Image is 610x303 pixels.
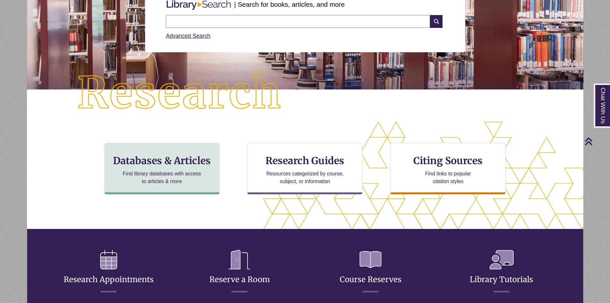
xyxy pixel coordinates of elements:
a: Citing Sources Find links to popular citation styles [390,143,506,194]
img: Research [54,50,305,137]
a: Advanced Search [166,33,210,39]
h3: Research Guides [253,155,357,167]
p: Find links to popular citation styles [417,170,479,185]
a: Library Tutorials [470,259,533,284]
a: Research Appointments [64,259,154,284]
p: Resources categorized by course, subject, or information [263,170,347,185]
i: Search [430,15,442,28]
h3: Citing Sources [409,155,487,167]
a: Reserve a Room [209,259,270,284]
a: Databases & Articles Find library databases with access to articles & more [104,143,220,194]
a: Course Reserves [340,259,402,284]
h3: Databases & Articles [110,155,214,167]
a: Back to Top [584,137,608,146]
p: Find library databases with access to articles & more [120,170,204,185]
a: Research Guides Resources categorized by course, subject, or information [247,143,362,194]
